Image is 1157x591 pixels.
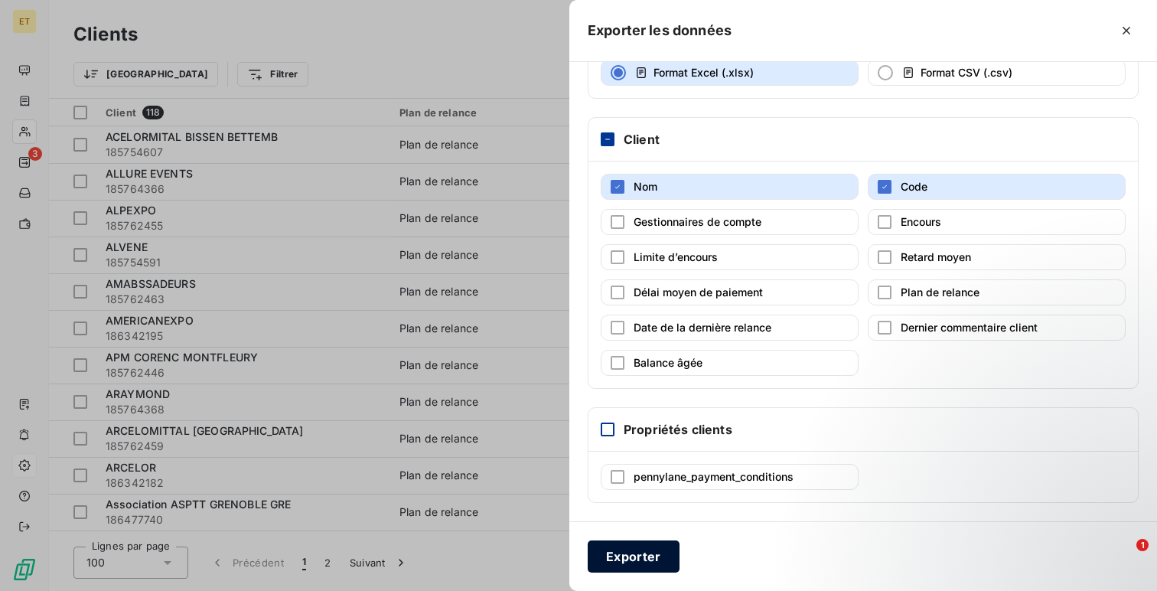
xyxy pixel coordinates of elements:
[634,286,763,299] span: Délai moyen de paiement
[601,315,859,341] button: Date de la dernière relance
[868,279,1126,305] button: Plan de relance
[868,174,1126,200] button: Code
[868,209,1126,235] button: Encours
[868,315,1126,341] button: Dernier commentaire client
[653,66,754,79] span: Format Excel (.xlsx)
[1136,539,1149,551] span: 1
[624,420,732,439] h6: Propriétés clients
[601,279,859,305] button: Délai moyen de paiement
[601,209,859,235] button: Gestionnaires de compte
[624,130,660,149] h6: Client
[634,215,761,228] span: Gestionnaires de compte
[588,20,732,41] h5: Exporter les données
[901,250,971,263] span: Retard moyen
[851,442,1157,550] iframe: Intercom notifications message
[634,180,657,193] span: Nom
[601,244,859,270] button: Limite d’encours
[601,464,859,490] button: pennylane_payment_conditions
[901,215,941,228] span: Encours
[601,60,859,86] button: Format Excel (.xlsx)
[601,174,859,200] button: Nom
[588,540,680,573] button: Exporter
[634,470,794,483] span: pennylane_payment_conditions
[634,356,702,369] span: Balance âgée
[634,321,771,334] span: Date de la dernière relance
[868,60,1126,86] button: Format CSV (.csv)
[901,321,1038,334] span: Dernier commentaire client
[901,286,979,299] span: Plan de relance
[921,66,1012,79] span: Format CSV (.csv)
[901,180,927,193] span: Code
[634,250,718,263] span: Limite d’encours
[868,244,1126,270] button: Retard moyen
[601,350,859,376] button: Balance âgée
[1105,539,1142,576] iframe: Intercom live chat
